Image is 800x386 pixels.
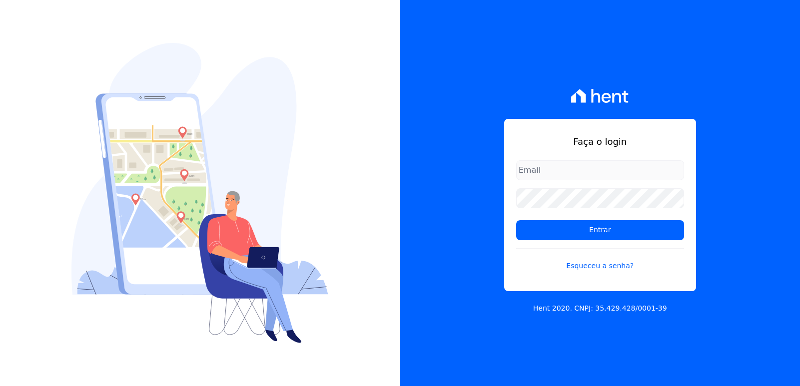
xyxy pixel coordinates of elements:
h1: Faça o login [516,135,684,148]
img: Login [71,43,328,343]
input: Email [516,160,684,180]
input: Entrar [516,220,684,240]
p: Hent 2020. CNPJ: 35.429.428/0001-39 [533,303,667,314]
a: Esqueceu a senha? [516,248,684,271]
